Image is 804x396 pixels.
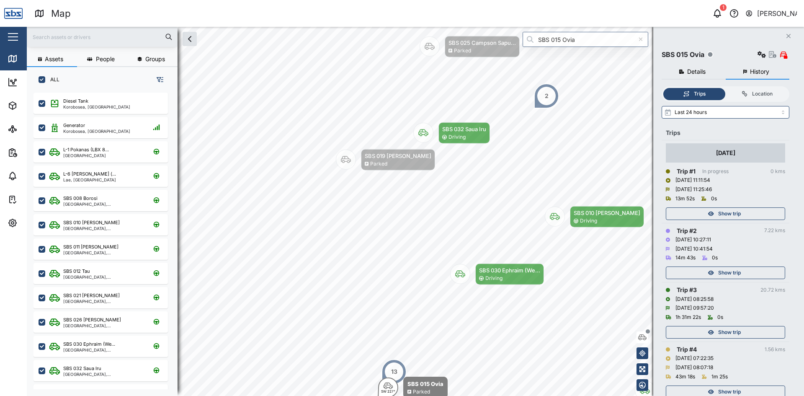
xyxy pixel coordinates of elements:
div: Reports [22,148,50,157]
span: Assets [45,56,63,62]
span: Show trip [718,208,741,220]
label: ALL [45,76,59,83]
div: Map [22,54,41,63]
div: [DATE] [716,148,735,158]
div: Dashboard [22,78,59,87]
div: Diesel Tank [63,98,88,105]
div: 0s [717,313,723,321]
div: SBS 015 Ovia [662,49,704,60]
div: [GEOGRAPHIC_DATA], [GEOGRAPHIC_DATA] [63,372,143,376]
div: SBS 021 [PERSON_NAME] [63,292,120,299]
div: SBS 019 [PERSON_NAME] [365,152,431,160]
canvas: Map [27,27,804,396]
div: L-6 [PERSON_NAME] (... [63,171,116,178]
input: Search assets or drivers [32,31,173,43]
div: Location [752,90,773,98]
div: 0 kms [770,168,785,176]
div: Trip # 4 [677,345,697,354]
div: [DATE] 07:22:35 [675,355,714,362]
div: SW 227° [381,390,395,393]
div: grid [33,90,177,389]
div: SBS 026 [PERSON_NAME] [63,316,121,324]
div: [DATE] 11:25:46 [675,186,712,194]
div: SBS 008 Borosi [63,195,98,202]
div: Parked [454,47,471,55]
div: [DATE] 08:25:58 [675,295,714,303]
span: History [750,69,769,75]
span: Groups [145,56,165,62]
div: SBS 010 [PERSON_NAME] [574,209,640,217]
div: Parked [370,160,387,168]
div: [GEOGRAPHIC_DATA], [GEOGRAPHIC_DATA] [63,299,143,303]
div: Tasks [22,195,45,204]
span: Details [687,69,706,75]
input: Search by People, Asset, Geozone or Place [523,32,648,47]
div: [DATE] 08:07:18 [675,364,713,372]
div: SBS 010 [PERSON_NAME] [63,219,120,226]
img: Main Logo [4,4,23,23]
div: L-1 Pokanas (LBX 8... [63,146,109,153]
div: Driving [485,274,502,282]
div: Trips [694,90,706,98]
button: Show trip [666,267,785,279]
div: Trip # 1 [677,167,696,176]
div: Sites [22,124,42,134]
div: Driving [448,133,466,141]
div: [DATE] 10:41:54 [675,245,713,253]
div: Alarms [22,171,48,181]
button: Show trip [666,207,785,220]
div: [GEOGRAPHIC_DATA], [GEOGRAPHIC_DATA] [63,275,143,279]
div: Trip # 3 [677,285,697,295]
div: [GEOGRAPHIC_DATA], [GEOGRAPHIC_DATA] [63,348,143,352]
div: SBS 015 Ovia [407,380,443,388]
div: 1m 25s [711,373,728,381]
div: 1h 31m 22s [675,313,701,321]
div: [PERSON_NAME] [757,8,797,19]
div: Generator [63,122,85,129]
div: Map marker [336,149,435,171]
div: [GEOGRAPHIC_DATA], [GEOGRAPHIC_DATA] [63,324,143,328]
div: SBS 032 Saua Iru [63,365,101,372]
div: Map [51,6,71,21]
div: SBS 032 Saua Iru [442,125,486,133]
div: 20.72 kms [760,286,785,294]
div: 7.22 kms [764,227,785,235]
button: Show trip [666,326,785,339]
div: 1 [720,4,727,11]
div: Lae, [GEOGRAPHIC_DATA] [63,178,116,182]
span: People [96,56,115,62]
div: Map marker [545,206,644,228]
div: Map marker [420,36,520,57]
div: SBS 012 Tau [63,268,90,275]
span: Show trip [718,267,741,279]
div: SBS 030 Ephraim (We... [63,341,115,348]
div: Trip # 2 [677,226,697,236]
div: SBS 025 Campson Sapu... [448,39,516,47]
div: SBS 030 Ephraim (We... [479,266,540,274]
div: Assets [22,101,48,110]
div: [GEOGRAPHIC_DATA], [GEOGRAPHIC_DATA] [63,226,143,230]
div: [DATE] 10:27:11 [675,236,711,244]
div: Map marker [534,83,559,109]
div: 0s [712,254,718,262]
div: [GEOGRAPHIC_DATA], [GEOGRAPHIC_DATA] [63,202,143,206]
div: Korobosea, [GEOGRAPHIC_DATA] [63,105,130,109]
div: 2 [545,91,549,101]
div: [DATE] 11:11:54 [675,176,710,184]
div: Trips [666,128,785,137]
div: 0s [711,195,717,203]
div: Settings [22,218,52,228]
div: Korobosea, [GEOGRAPHIC_DATA] [63,129,130,133]
div: 13m 52s [675,195,695,203]
div: 43m 18s [675,373,695,381]
div: 13 [391,367,397,376]
input: Select range [662,106,789,119]
div: Map marker [413,122,490,144]
div: Parked [413,388,430,396]
div: Map marker [450,264,544,285]
div: Driving [580,217,597,225]
div: [GEOGRAPHIC_DATA], [GEOGRAPHIC_DATA] [63,251,143,255]
div: 1.56 kms [765,346,785,354]
button: [PERSON_NAME] [745,8,797,19]
span: Show trip [718,326,741,338]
